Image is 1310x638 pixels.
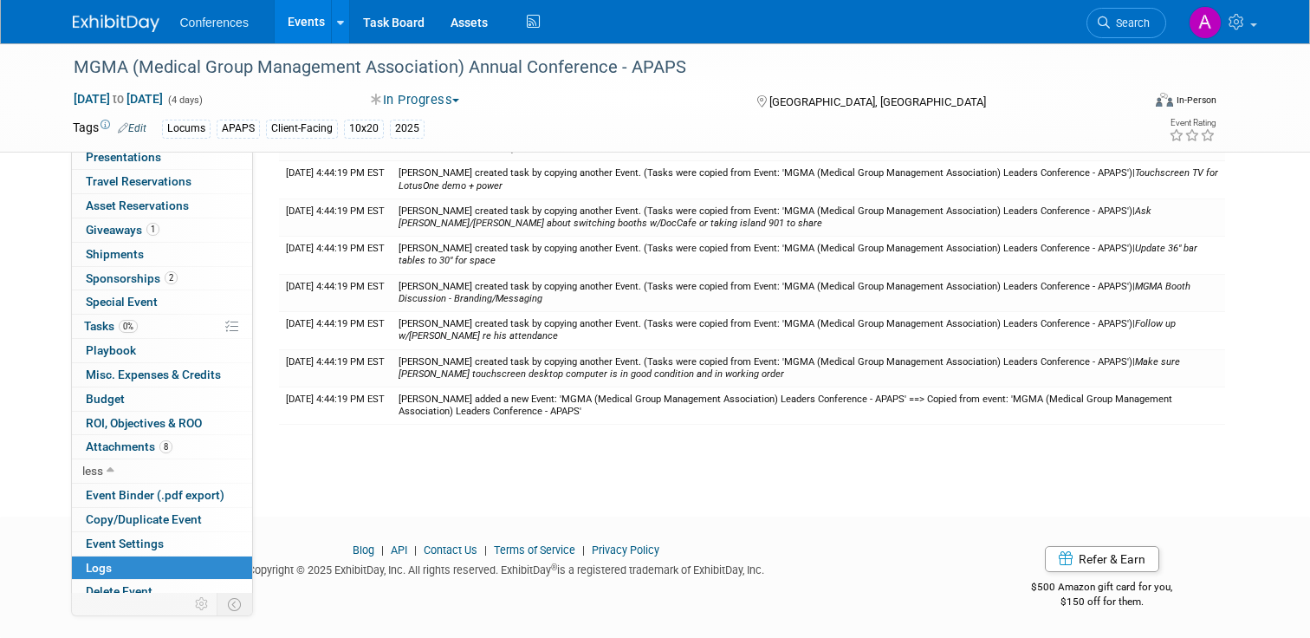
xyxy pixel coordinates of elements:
a: Sponsorships2 [72,267,252,290]
span: Conferences [180,16,249,29]
div: Event Rating [1169,119,1216,127]
a: Special Event [72,290,252,314]
div: In-Person [1176,94,1216,107]
td: [PERSON_NAME] added a new Event: 'MGMA (Medical Group Management Association) Leaders Conference ... [392,387,1225,424]
a: less [72,459,252,483]
div: Copyright © 2025 ExhibitDay, Inc. All rights reserved. ExhibitDay is a registered trademark of Ex... [73,558,940,578]
img: ExhibitDay [73,15,159,32]
a: Copy/Duplicate Event [72,508,252,531]
span: Event Settings [86,537,164,550]
span: | [399,243,1197,266]
a: Attachments8 [72,435,252,459]
div: Client-Facing [266,120,338,138]
i: Make sure [PERSON_NAME] touchscreen desktop computer is in good condition and in working order [399,356,1180,380]
span: | [410,544,421,557]
a: Tasks0% [72,315,252,338]
span: Playbook [86,343,136,357]
td: Personalize Event Tab Strip [187,593,217,615]
td: [DATE] 4:44:19 PM EST [279,237,392,274]
div: Locums [162,120,211,138]
a: Contact Us [424,544,477,557]
span: [GEOGRAPHIC_DATA], [GEOGRAPHIC_DATA] [769,95,986,108]
a: Playbook [72,339,252,362]
a: Logs [72,557,252,580]
td: [PERSON_NAME] created task by copying another Event. (Tasks were copied from Event: 'MGMA (Medica... [392,237,1225,274]
span: 1 [146,223,159,236]
span: 8 [159,440,172,453]
span: | [578,544,589,557]
a: Privacy Policy [592,544,659,557]
div: $150 off for them. [966,595,1238,609]
span: | [399,318,1176,342]
td: [PERSON_NAME] created task by copying another Event. (Tasks were copied from Event: 'MGMA (Medica... [392,274,1225,311]
td: [DATE] 4:44:19 PM EST [279,161,392,199]
span: Presentations [86,150,161,164]
a: Budget [72,387,252,411]
td: Toggle Event Tabs [217,593,252,615]
a: ROI, Objectives & ROO [72,412,252,435]
a: Event Settings [72,532,252,556]
span: Budget [86,392,125,406]
i: Update 36" bar tables to 30" for space [399,243,1197,266]
a: Edit [118,122,146,134]
a: Asset Reservations [72,194,252,218]
span: | [399,356,1180,380]
td: [DATE] 4:44:19 PM EST [279,274,392,311]
a: API [391,544,407,557]
img: Alexa Wennerholm [1189,6,1222,39]
a: Blog [353,544,374,557]
td: [PERSON_NAME] created task by copying another Event. (Tasks were copied from Event: 'MGMA (Medica... [392,349,1225,387]
a: Presentations [72,146,252,169]
td: [DATE] 4:44:19 PM EST [279,312,392,349]
img: Format-Inperson.png [1156,93,1173,107]
div: Event Format [1047,90,1216,116]
a: Event Binder (.pdf export) [72,484,252,507]
span: | [377,544,388,557]
i: MGMA Booth Discussion - Branding/Messaging [399,281,1190,304]
span: Logs [86,561,112,575]
td: Tags [73,119,146,139]
td: [PERSON_NAME] created task by copying another Event. (Tasks were copied from Event: 'MGMA (Medica... [392,199,1225,236]
span: [DATE] [DATE] [73,91,164,107]
span: | [399,167,1218,191]
i: Ask [PERSON_NAME]/[PERSON_NAME] about switching booths w/DocCafe or taking island 901 to share [399,205,1151,229]
sup: ® [551,563,557,572]
a: Refer & Earn [1045,546,1159,572]
a: Misc. Expenses & Credits [72,363,252,387]
span: Attachments [86,439,172,453]
span: Travel Reservations [86,174,191,188]
span: | [399,281,1190,304]
span: Special Event [86,295,158,309]
td: [PERSON_NAME] created task by copying another Event. (Tasks were copied from Event: 'MGMA (Medica... [392,161,1225,199]
i: Follow up w/[PERSON_NAME] re his attendance [399,318,1176,342]
td: [PERSON_NAME] created task by copying another Event. (Tasks were copied from Event: 'MGMA (Medica... [392,312,1225,349]
button: In Progress [365,91,466,109]
span: Event Binder (.pdf export) [86,488,224,502]
td: [DATE] 4:44:19 PM EST [279,387,392,424]
span: 2 [165,271,178,284]
a: Delete Event [72,580,252,603]
span: Sponsorships [86,271,178,285]
span: Tasks [84,319,138,333]
td: [DATE] 4:44:19 PM EST [279,199,392,236]
span: to [110,92,126,106]
div: 10x20 [344,120,384,138]
span: ROI, Objectives & ROO [86,416,202,430]
span: Search [1110,16,1150,29]
td: [DATE] 4:44:19 PM EST [279,349,392,387]
a: Terms of Service [494,544,575,557]
div: APAPS [217,120,260,138]
a: Shipments [72,243,252,266]
a: Search [1086,8,1166,38]
span: | [399,205,1151,229]
a: Giveaways1 [72,218,252,242]
span: Delete Event [86,584,152,598]
div: 2025 [390,120,425,138]
span: Shipments [86,247,144,261]
i: Touchscreen TV for LotusOne demo + power [399,167,1218,191]
span: Copy/Duplicate Event [86,512,202,526]
div: $500 Amazon gift card for you, [966,569,1238,609]
span: Giveaways [86,223,159,237]
span: less [82,464,103,478]
span: (4 days) [166,94,203,106]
